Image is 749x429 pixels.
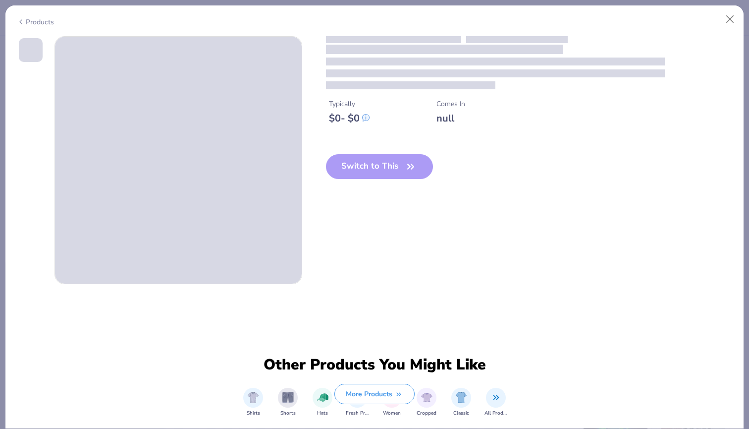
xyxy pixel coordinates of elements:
[248,392,259,403] img: Shirts Image
[317,392,328,403] img: Hats Image
[243,388,263,417] button: filter button
[451,388,471,417] button: filter button
[313,388,332,417] button: filter button
[282,392,294,403] img: Shorts Image
[490,392,502,403] img: All Products Image
[278,388,298,417] div: filter for Shorts
[451,388,471,417] div: filter for Classic
[243,388,263,417] div: filter for Shirts
[436,112,465,124] div: null
[421,392,432,403] img: Cropped Image
[329,99,370,109] div: Typically
[257,356,492,374] div: Other Products You Might Like
[484,388,507,417] div: filter for All Products
[417,388,436,417] div: filter for Cropped
[334,384,415,404] button: More Products
[329,112,370,124] div: $ 0 - $ 0
[313,388,332,417] div: filter for Hats
[278,388,298,417] button: filter button
[17,17,54,27] div: Products
[456,392,467,403] img: Classic Image
[484,388,507,417] button: filter button
[417,388,436,417] button: filter button
[721,10,740,29] button: Close
[436,99,465,109] div: Comes In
